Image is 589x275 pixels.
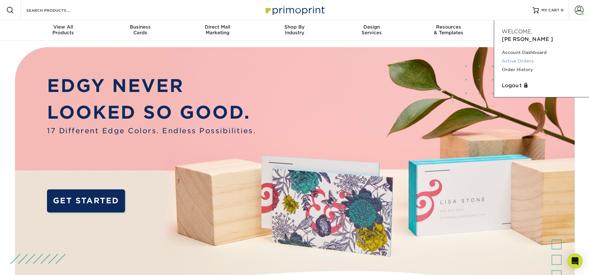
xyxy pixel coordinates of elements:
input: SEARCH PRODUCTS..... [26,6,88,14]
span: Resources [410,24,487,30]
div: Marketing [179,24,256,36]
span: Direct Mail [179,24,256,30]
a: DesignServices [333,20,410,41]
span: View All [25,24,102,30]
a: Logout [502,82,581,89]
span: 0 [561,8,564,12]
div: Cards [102,24,179,36]
a: Resources& Templates [410,20,487,41]
div: Industry [256,24,333,36]
span: Design [333,24,410,30]
iframe: Google Customer Reviews [2,256,54,273]
a: Contact& Support [487,20,564,41]
div: Products [25,24,102,36]
span: Business [102,24,179,30]
a: GET STARTED [47,189,125,213]
p: EDGY NEVER [47,73,256,99]
a: Active Orders [502,57,581,65]
a: Order History [502,65,581,74]
span: Shop By [256,24,333,30]
span: Welcome, [502,29,532,35]
span: MY CART [541,8,559,13]
a: View AllProducts [25,20,102,41]
a: Account Dashboard [502,48,581,57]
a: Direct MailMarketing [179,20,256,41]
span: 17 Different Edge Colors. Endless Possibilities. [47,126,256,136]
p: LOOKED SO GOOD. [47,99,256,126]
a: BusinessCards [102,20,179,41]
a: Shop ByIndustry [256,20,333,41]
div: & Templates [410,24,487,36]
span: [PERSON_NAME] [502,36,553,42]
div: Open Intercom Messenger [567,253,583,269]
div: & Support [487,24,564,36]
img: Primoprint [263,3,326,17]
div: Services [333,24,410,36]
span: Contact [487,24,564,30]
